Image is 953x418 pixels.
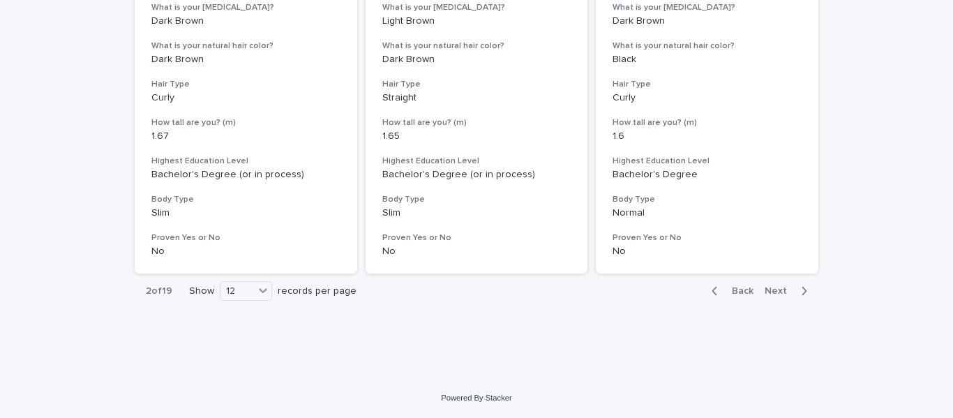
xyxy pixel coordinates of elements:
h3: How tall are you? (m) [382,117,571,128]
button: Next [759,285,818,297]
div: 12 [220,284,254,299]
p: Show [189,285,214,297]
p: Dark Brown [613,15,802,27]
h3: Highest Education Level [613,156,802,167]
h3: What is your natural hair color? [382,40,571,52]
h3: What is your natural hair color? [613,40,802,52]
span: Next [765,286,795,296]
p: Bachelor's Degree (or in process) [382,169,571,181]
p: Bachelor's Degree [613,169,802,181]
p: Bachelor's Degree (or in process) [151,169,340,181]
p: records per page [278,285,357,297]
p: Curly [613,92,802,104]
h3: Highest Education Level [151,156,340,167]
p: Normal [613,207,802,219]
h3: How tall are you? (m) [613,117,802,128]
h3: Proven Yes or No [151,232,340,244]
p: No [151,246,340,257]
p: Dark Brown [382,54,571,66]
p: No [382,246,571,257]
p: 1.67 [151,130,340,142]
h3: What is your natural hair color? [151,40,340,52]
h3: Hair Type [151,79,340,90]
a: Powered By Stacker [441,394,511,402]
p: Slim [151,207,340,219]
button: Back [700,285,759,297]
p: Black [613,54,802,66]
h3: Highest Education Level [382,156,571,167]
p: 1.6 [613,130,802,142]
h3: What is your [MEDICAL_DATA]? [151,2,340,13]
p: Dark Brown [151,15,340,27]
h3: How tall are you? (m) [151,117,340,128]
h3: Body Type [382,194,571,205]
h3: Body Type [613,194,802,205]
h3: Hair Type [613,79,802,90]
p: Slim [382,207,571,219]
p: Curly [151,92,340,104]
p: Straight [382,92,571,104]
p: 1.65 [382,130,571,142]
p: 2 of 19 [135,274,183,308]
p: No [613,246,802,257]
span: Back [723,286,753,296]
p: Dark Brown [151,54,340,66]
p: Light Brown [382,15,571,27]
h3: What is your [MEDICAL_DATA]? [613,2,802,13]
h3: Body Type [151,194,340,205]
h3: What is your [MEDICAL_DATA]? [382,2,571,13]
h3: Proven Yes or No [382,232,571,244]
h3: Proven Yes or No [613,232,802,244]
h3: Hair Type [382,79,571,90]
